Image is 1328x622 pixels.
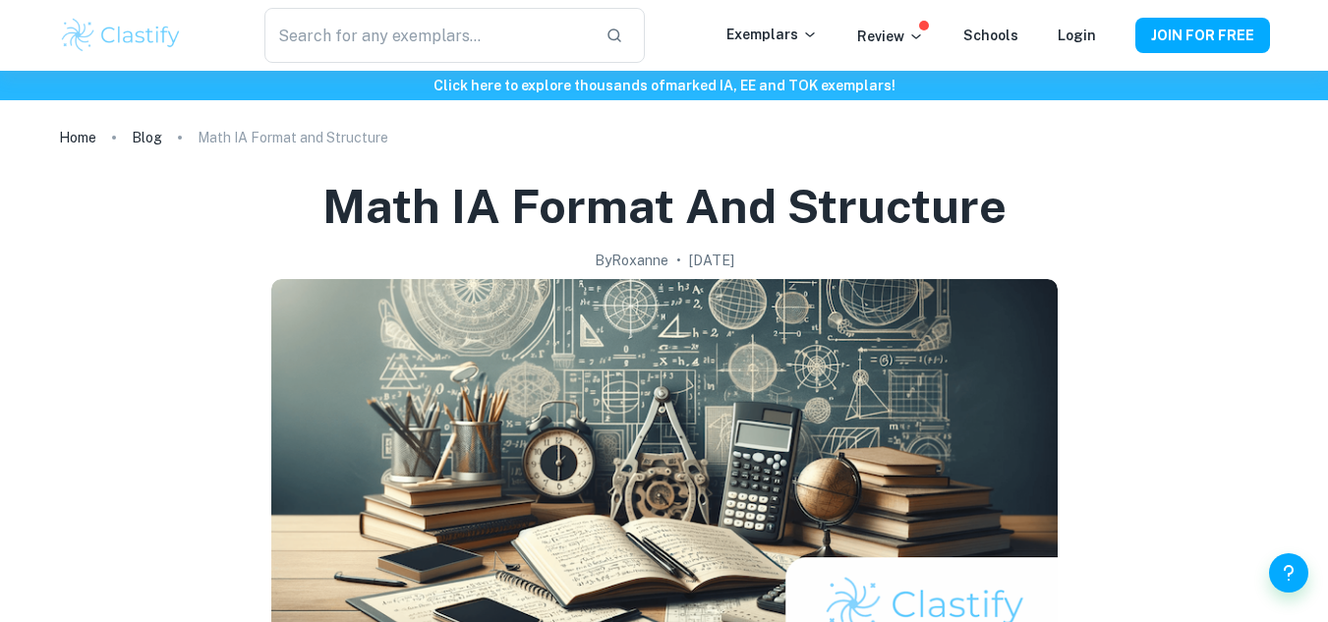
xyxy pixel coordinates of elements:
a: Home [59,124,96,151]
a: Schools [963,28,1018,43]
button: Help and Feedback [1269,553,1308,593]
h2: By Roxanne [595,250,668,271]
h2: [DATE] [689,250,734,271]
h1: Math IA Format and Structure [322,175,1007,238]
a: Login [1058,28,1096,43]
a: Blog [132,124,162,151]
img: Clastify logo [59,16,184,55]
p: Math IA Format and Structure [198,127,388,148]
h6: Click here to explore thousands of marked IA, EE and TOK exemplars ! [4,75,1324,96]
p: Exemplars [726,24,818,45]
input: Search for any exemplars... [264,8,589,63]
p: Review [857,26,924,47]
button: JOIN FOR FREE [1135,18,1270,53]
p: • [676,250,681,271]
